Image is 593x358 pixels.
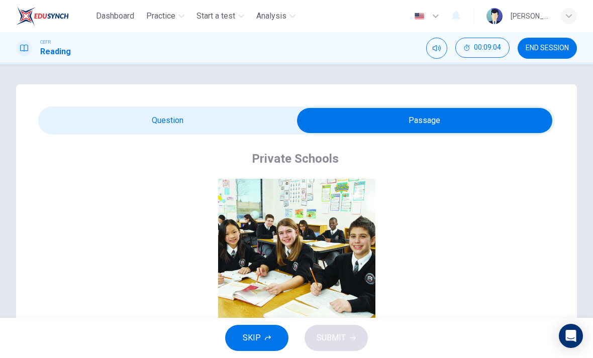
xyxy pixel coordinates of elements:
button: SKIP [225,325,288,351]
button: Analysis [252,7,300,25]
span: CEFR [40,39,51,46]
button: Practice [142,7,188,25]
button: 00:09:04 [455,38,510,58]
div: Mute [426,38,447,59]
span: Start a test [196,10,235,22]
a: EduSynch logo [16,6,92,26]
span: Practice [146,10,175,22]
h1: Reading [40,46,71,58]
span: SKIP [243,331,261,345]
div: [PERSON_NAME] A/P [PERSON_NAME] [511,10,549,22]
img: en [413,13,426,20]
div: Hide [455,38,510,59]
button: Start a test [192,7,248,25]
div: Open Intercom Messenger [559,324,583,348]
img: Profile picture [486,8,503,24]
span: END SESSION [526,44,569,52]
span: Dashboard [96,10,134,22]
span: 00:09:04 [474,44,501,52]
button: END SESSION [518,38,577,59]
span: Analysis [256,10,286,22]
h4: Private Schools [252,151,339,167]
img: EduSynch logo [16,6,69,26]
button: Dashboard [92,7,138,25]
